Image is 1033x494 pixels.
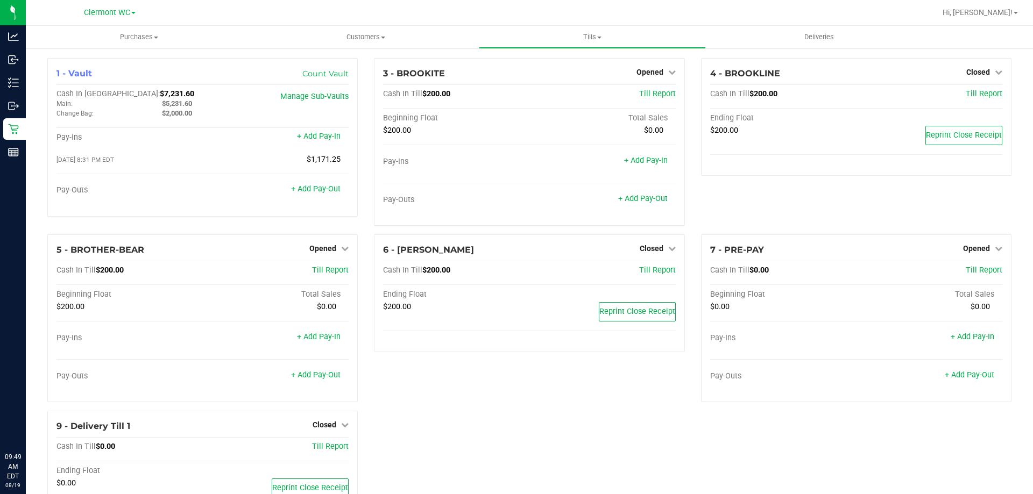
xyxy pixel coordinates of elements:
[56,133,203,142] div: Pay-Ins
[96,442,115,451] span: $0.00
[56,245,144,255] span: 5 - BROTHER-BEAR
[312,442,349,451] a: Till Report
[32,406,45,419] iframe: Resource center unread badge
[162,99,192,108] span: $5,231.60
[297,132,341,141] a: + Add Pay-In
[710,302,730,311] span: $0.00
[56,371,203,381] div: Pay-Outs
[710,290,857,299] div: Beginning Float
[926,131,1002,140] span: Reprint Close Receipt
[710,126,738,135] span: $200.00
[297,332,341,341] a: + Add Pay-In
[272,483,348,492] span: Reprint Close Receipt
[925,126,1002,145] button: Reprint Close Receipt
[8,147,19,157] inline-svg: Reports
[618,194,668,203] a: + Add Pay-Out
[710,333,857,343] div: Pay-Ins
[963,244,990,253] span: Opened
[422,89,450,98] span: $200.00
[479,32,705,42] span: Tills
[56,68,92,78] span: 1 - Vault
[309,244,336,253] span: Opened
[943,8,1013,17] span: Hi, [PERSON_NAME]!
[253,32,478,42] span: Customers
[599,302,676,321] button: Reprint Close Receipt
[639,89,676,98] a: Till Report
[856,290,1002,299] div: Total Sales
[383,68,445,78] span: 3 - BROOKITE
[383,89,422,98] span: Cash In Till
[56,421,130,431] span: 9 - Delivery Till 1
[252,26,479,48] a: Customers
[383,245,474,255] span: 6 - [PERSON_NAME]
[383,195,529,205] div: Pay-Outs
[160,89,194,98] span: $7,231.60
[383,113,529,123] div: Beginning Float
[636,68,663,76] span: Opened
[8,77,19,88] inline-svg: Inventory
[966,68,990,76] span: Closed
[26,32,252,42] span: Purchases
[56,156,114,163] span: [DATE] 8:31 PM EDT
[56,290,203,299] div: Beginning Float
[529,113,676,123] div: Total Sales
[56,185,203,195] div: Pay-Outs
[966,266,1002,275] a: Till Report
[971,302,990,311] span: $0.00
[56,466,203,476] div: Ending Float
[640,244,663,253] span: Closed
[966,89,1002,98] a: Till Report
[56,110,94,117] span: Change Bag:
[11,408,43,440] iframe: Resource center
[56,100,73,108] span: Main:
[951,332,994,341] a: + Add Pay-In
[706,26,932,48] a: Deliveries
[26,26,252,48] a: Purchases
[5,452,21,481] p: 09:49 AM EDT
[302,69,349,78] a: Count Vault
[84,8,130,17] span: Clermont WC
[307,155,341,164] span: $1,171.25
[710,68,780,78] span: 4 - BROOKLINE
[383,302,411,311] span: $200.00
[710,245,764,255] span: 7 - PRE-PAY
[710,371,857,381] div: Pay-Outs
[8,31,19,42] inline-svg: Analytics
[317,302,336,311] span: $0.00
[8,101,19,111] inline-svg: Outbound
[291,184,341,194] a: + Add Pay-Out
[624,156,668,165] a: + Add Pay-In
[790,32,848,42] span: Deliveries
[5,481,21,489] p: 08/19
[56,302,84,311] span: $200.00
[639,266,676,275] a: Till Report
[8,54,19,65] inline-svg: Inbound
[313,420,336,429] span: Closed
[710,266,749,275] span: Cash In Till
[749,266,769,275] span: $0.00
[162,109,192,117] span: $2,000.00
[56,266,96,275] span: Cash In Till
[710,89,749,98] span: Cash In Till
[203,290,349,299] div: Total Sales
[644,126,663,135] span: $0.00
[383,157,529,167] div: Pay-Ins
[56,333,203,343] div: Pay-Ins
[56,89,160,98] span: Cash In [GEOGRAPHIC_DATA]:
[96,266,124,275] span: $200.00
[383,266,422,275] span: Cash In Till
[312,266,349,275] a: Till Report
[291,370,341,380] a: + Add Pay-Out
[479,26,705,48] a: Tills
[8,124,19,134] inline-svg: Retail
[599,307,675,316] span: Reprint Close Receipt
[56,478,76,488] span: $0.00
[56,442,96,451] span: Cash In Till
[383,126,411,135] span: $200.00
